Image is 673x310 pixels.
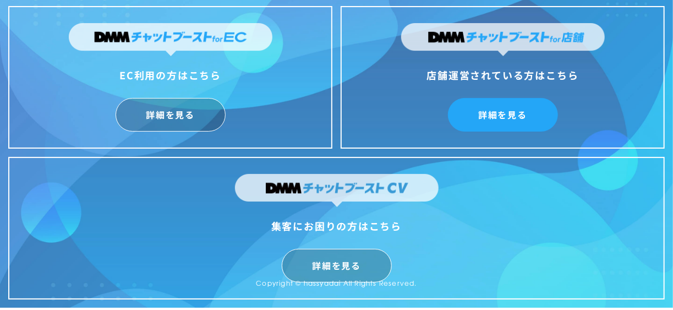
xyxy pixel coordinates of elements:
div: EC利用の方はこちら [69,66,272,84]
a: 詳細を見る [448,98,558,132]
a: 詳細を見る [282,249,392,282]
img: DMMチャットブーストfor店舗 [401,23,605,56]
div: 店舗運営されている方はこちら [401,66,605,84]
img: DMMチャットブーストCV [235,174,439,207]
div: 集客にお困りの方はこちら [235,217,439,235]
a: 詳細を見る [116,98,226,132]
small: Copyright © hassyadai All Rights Reserved. [256,278,417,288]
img: DMMチャットブーストforEC [69,23,272,56]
